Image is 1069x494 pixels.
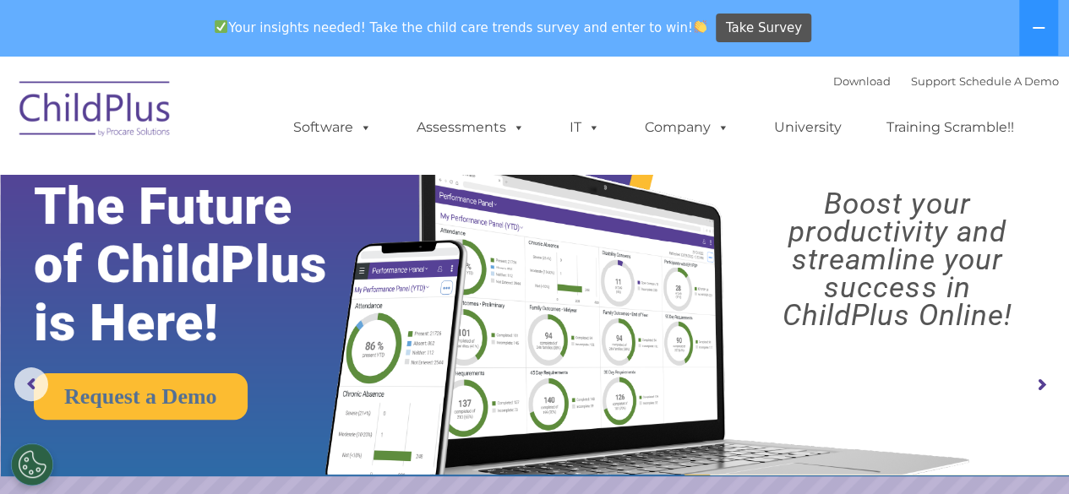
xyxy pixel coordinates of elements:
a: Assessments [400,111,542,144]
rs-layer: Boost your productivity and streamline your success in ChildPlus Online! [739,190,1055,329]
span: Your insights needed! Take the child care trends survey and enter to win! [208,11,714,44]
font: | [833,74,1059,88]
a: Training Scramble!! [870,111,1031,144]
span: Take Survey [726,14,802,43]
button: Cookies Settings [11,443,53,486]
a: Download [833,74,891,88]
rs-layer: The Future of ChildPlus is Here! [34,177,375,352]
img: ChildPlus by Procare Solutions [11,69,180,154]
span: Phone number [235,181,307,193]
a: Request a Demo [34,373,248,420]
a: Company [628,111,746,144]
a: Take Survey [716,14,811,43]
a: Software [276,111,389,144]
span: Last name [235,111,286,124]
img: 👏 [694,20,706,33]
a: University [757,111,859,144]
img: ✅ [215,20,227,33]
a: IT [553,111,617,144]
a: Schedule A Demo [959,74,1059,88]
a: Support [911,74,956,88]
